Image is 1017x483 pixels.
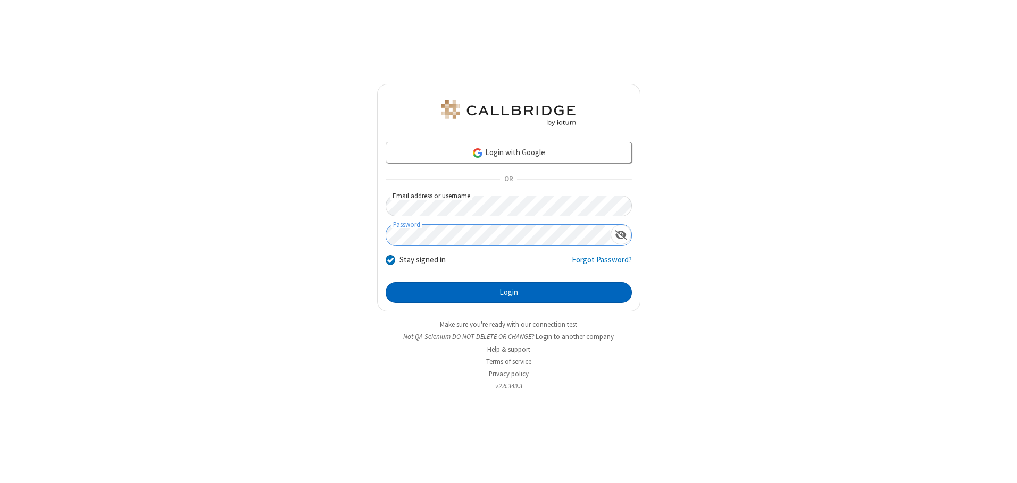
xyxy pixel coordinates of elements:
a: Help & support [487,345,530,354]
li: v2.6.349.3 [377,381,640,391]
li: Not QA Selenium DO NOT DELETE OR CHANGE? [377,332,640,342]
div: Show password [611,225,631,244]
button: Login [386,282,632,303]
a: Login with Google [386,142,632,163]
a: Make sure you're ready with our connection test [440,320,577,329]
label: Stay signed in [399,254,446,266]
input: Password [386,225,611,245]
button: Login to another company [536,332,614,342]
a: Privacy policy [489,369,529,378]
a: Forgot Password? [572,254,632,274]
span: OR [500,172,517,187]
img: google-icon.png [472,147,484,159]
img: QA Selenium DO NOT DELETE OR CHANGE [439,100,578,126]
input: Email address or username [386,196,632,216]
a: Terms of service [486,357,531,366]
